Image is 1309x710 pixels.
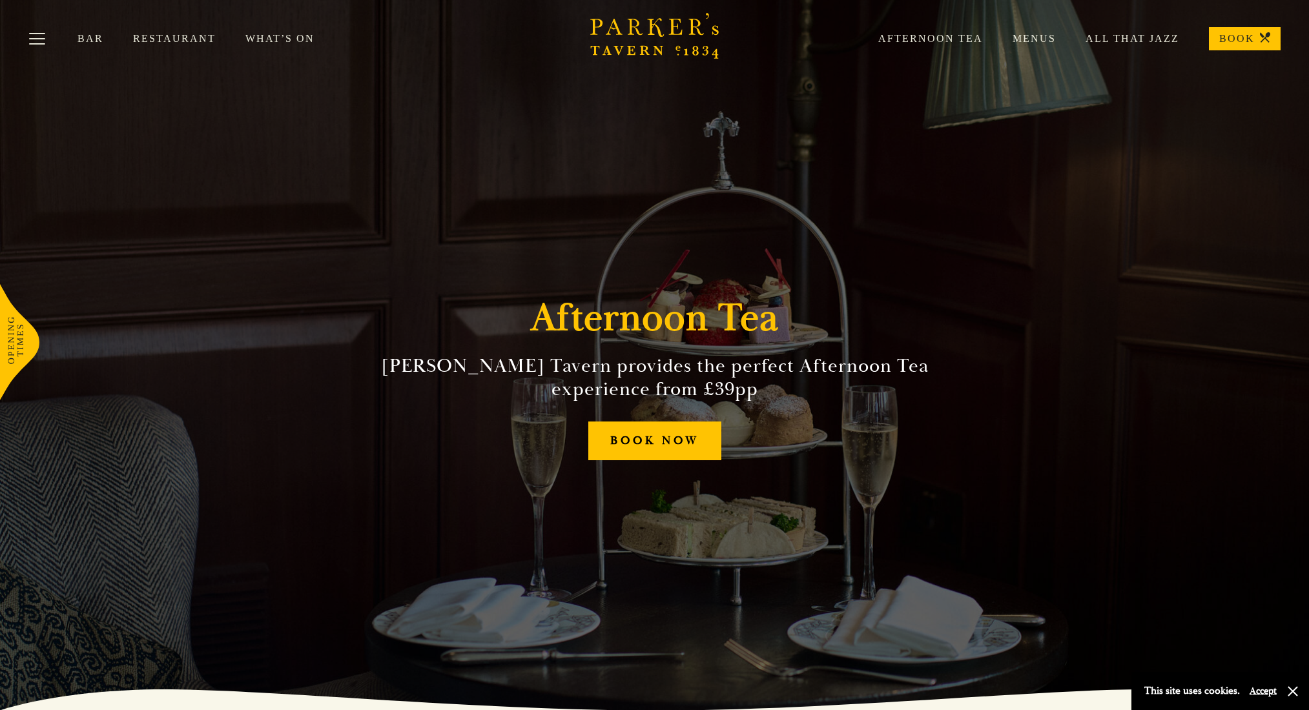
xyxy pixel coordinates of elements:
[360,354,949,401] h2: [PERSON_NAME] Tavern provides the perfect Afternoon Tea experience from £39pp
[1286,685,1299,698] button: Close and accept
[1144,682,1240,700] p: This site uses cookies.
[588,421,721,461] a: BOOK NOW
[531,295,779,341] h1: Afternoon Tea
[1250,685,1277,697] button: Accept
